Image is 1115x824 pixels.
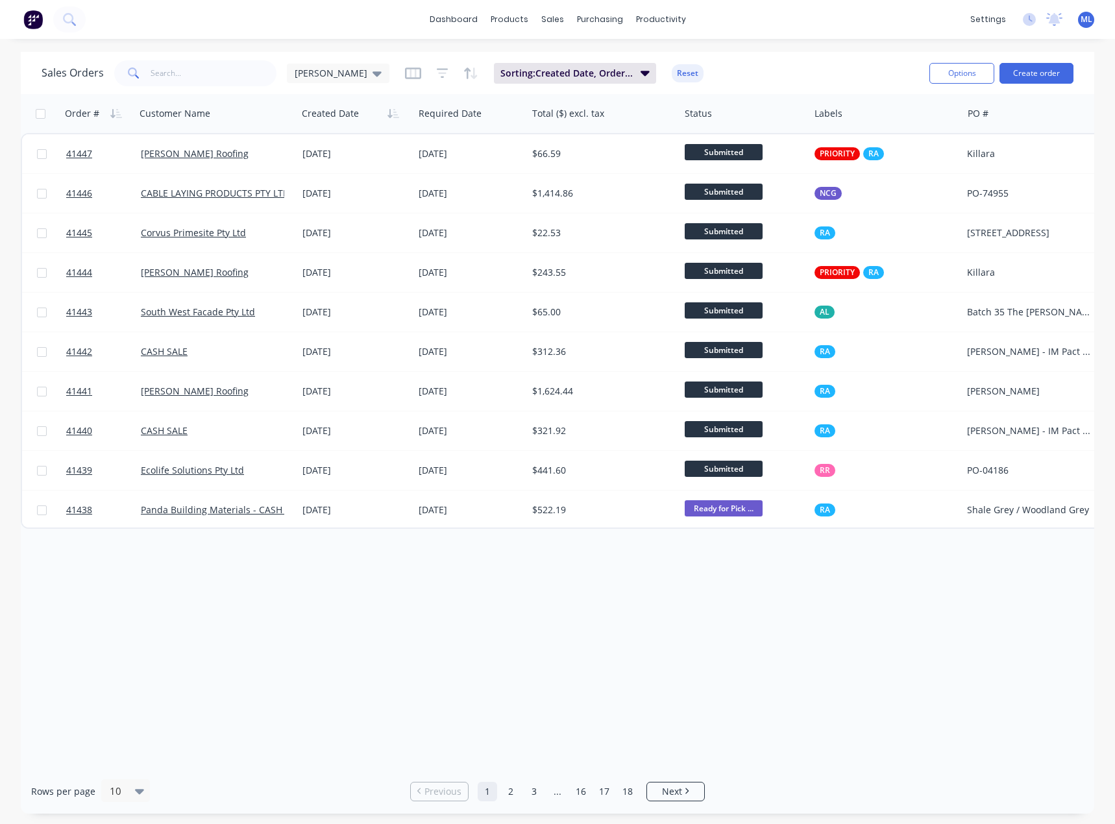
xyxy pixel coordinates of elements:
[66,306,92,319] span: 41443
[532,266,667,279] div: $243.55
[140,107,210,120] div: Customer Name
[685,461,763,477] span: Submitted
[478,782,497,801] a: Page 1 is your current page
[815,345,835,358] button: RA
[532,385,667,398] div: $1,624.44
[594,782,614,801] a: Page 17
[66,187,92,200] span: 41446
[302,503,408,516] div: [DATE]
[672,64,704,82] button: Reset
[571,782,591,801] a: Page 16
[815,107,842,120] div: Labels
[141,226,246,239] a: Corvus Primesite Pty Ltd
[302,385,408,398] div: [DATE]
[302,147,408,160] div: [DATE]
[141,503,306,516] a: Panda Building Materials - CASH SALE
[66,451,141,490] a: 41439
[820,306,829,319] span: AL
[302,424,408,437] div: [DATE]
[66,147,92,160] span: 41447
[967,226,1091,239] div: [STREET_ADDRESS]
[815,424,835,437] button: RA
[685,421,763,437] span: Submitted
[815,385,835,398] button: RA
[66,226,92,239] span: 41445
[419,266,522,279] div: [DATE]
[66,464,92,477] span: 41439
[302,226,408,239] div: [DATE]
[66,372,141,411] a: 41441
[66,332,141,371] a: 41442
[868,147,879,160] span: RA
[500,67,633,80] span: Sorting: Created Date, Order #
[532,226,667,239] div: $22.53
[967,187,1091,200] div: PO-74955
[967,464,1091,477] div: PO-04186
[967,424,1091,437] div: [PERSON_NAME] - IM Pact Home
[66,266,92,279] span: 41444
[141,385,249,397] a: [PERSON_NAME] Roofing
[630,10,692,29] div: productivity
[999,63,1073,84] button: Create order
[302,187,408,200] div: [DATE]
[685,342,763,358] span: Submitted
[141,266,249,278] a: [PERSON_NAME] Roofing
[685,144,763,160] span: Submitted
[423,10,484,29] a: dashboard
[141,187,289,199] a: CABLE LAYING PRODUCTS PTY LTD
[419,385,522,398] div: [DATE]
[501,782,521,801] a: Page 2
[419,147,522,160] div: [DATE]
[66,174,141,213] a: 41446
[929,63,994,84] button: Options
[1081,14,1092,25] span: ML
[548,782,567,801] a: Jump forward
[820,226,830,239] span: RA
[66,134,141,173] a: 41447
[685,302,763,319] span: Submitted
[42,67,104,79] h1: Sales Orders
[815,266,884,279] button: PRIORITYRA
[141,147,249,160] a: [PERSON_NAME] Roofing
[302,306,408,319] div: [DATE]
[151,60,277,86] input: Search...
[65,107,99,120] div: Order #
[967,503,1091,516] div: Shale Grey / Woodland Grey
[302,464,408,477] div: [DATE]
[685,382,763,398] span: Submitted
[66,345,92,358] span: 41442
[494,63,656,84] button: Sorting:Created Date, Order #
[405,782,710,801] ul: Pagination
[685,223,763,239] span: Submitted
[967,266,1091,279] div: Killara
[524,782,544,801] a: Page 3
[967,385,1091,398] div: [PERSON_NAME]
[820,147,855,160] span: PRIORITY
[685,107,712,120] div: Status
[66,424,92,437] span: 41440
[967,345,1091,358] div: [PERSON_NAME] - IM Pact Home
[302,345,408,358] div: [DATE]
[820,464,830,477] span: RR
[662,785,682,798] span: Next
[532,107,604,120] div: Total ($) excl. tax
[141,306,255,318] a: South West Facade Pty Ltd
[868,266,879,279] span: RA
[532,187,667,200] div: $1,414.86
[141,424,188,437] a: CASH SALE
[535,10,570,29] div: sales
[820,345,830,358] span: RA
[967,147,1091,160] div: Killara
[570,10,630,29] div: purchasing
[815,187,842,200] button: NCG
[419,107,482,120] div: Required Date
[66,503,92,516] span: 41438
[66,213,141,252] a: 41445
[419,503,522,516] div: [DATE]
[647,785,704,798] a: Next page
[685,263,763,279] span: Submitted
[815,503,835,516] button: RA
[424,785,461,798] span: Previous
[967,306,1091,319] div: Batch 35 The [PERSON_NAME]
[815,147,884,160] button: PRIORITYRA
